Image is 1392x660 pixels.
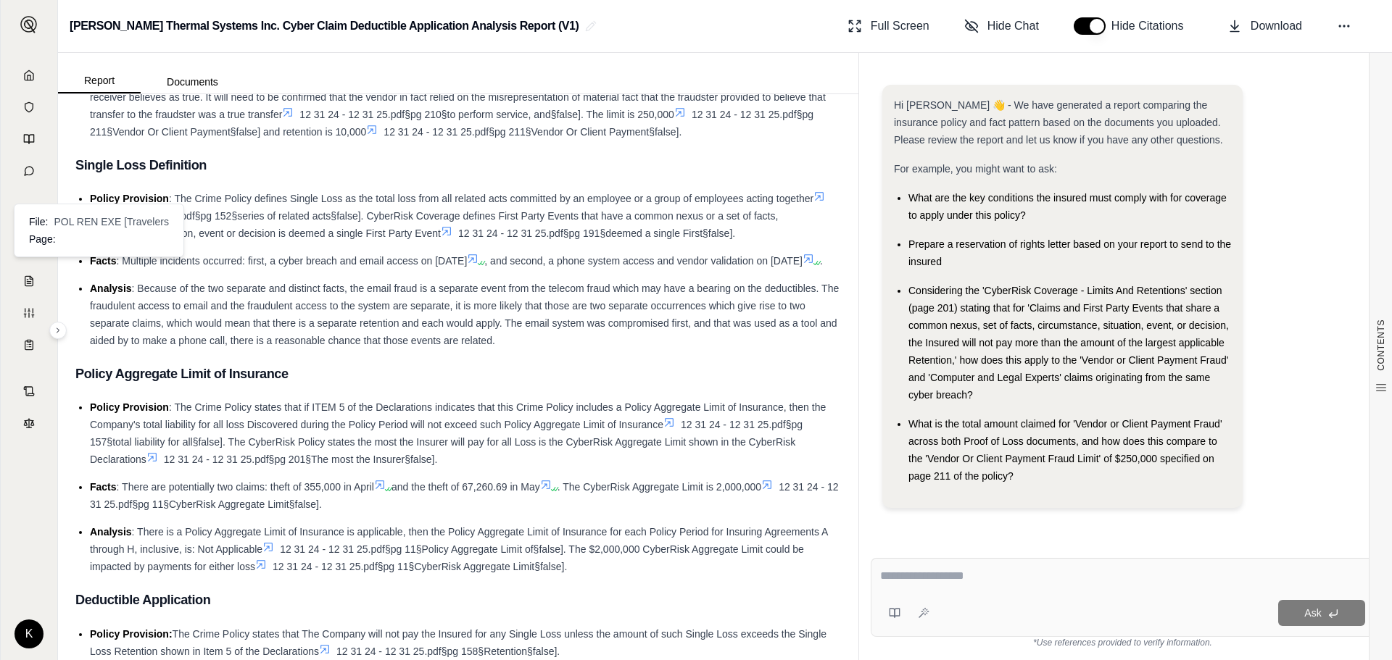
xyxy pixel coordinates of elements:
span: Considering the 'CyberRisk Coverage - Limits And Retentions' section (page 201) stating that for ... [908,285,1229,401]
div: *Use references provided to verify information. [871,637,1375,648]
button: Download [1222,12,1308,41]
span: Analysis [90,283,132,294]
a: Legal Search Engine [9,409,49,438]
span: Prepare a reservation of rights letter based on your report to send to the insured [908,238,1231,267]
span: . [820,255,823,267]
span: : There are potentially two claims: theft of 355,000 in April [117,481,374,493]
span: Policy Provision: [90,628,173,640]
h3: Policy Aggregate Limit of Insurance [75,361,841,387]
a: Policy Comparisons [9,235,49,264]
span: 12 31 24 - 12 31 25.pdf§pg 211§Vendor Or Client Payment§false]. [384,126,681,138]
span: 12 31 24 - 12 31 25.pdf§pg 11§CyberRisk Aggregate Limit§false]. [273,561,567,572]
a: Chat [9,156,49,185]
a: Single Policy [9,203,49,232]
span: : The Crime Policy states that if ITEM 5 of the Declarations indicates that this Crime Policy inc... [90,401,826,430]
span: What is the total amount claimed for 'Vendor or Client Payment Fraud' across both Proof of Loss d... [908,418,1222,482]
span: 12 31 24 - 12 31 25.pdf§pg 201§The most the Insurer§false]. [164,454,437,465]
img: Expand sidebar [20,16,38,33]
span: These facts suggest a loss potentially covered under the Vendor Or Client Payment Fraud Endorseme... [90,57,838,120]
span: Ask [1304,607,1321,619]
span: . The CyberRisk Aggregate Limit is 2,000,000 [558,481,761,493]
a: Prompt Library [9,125,49,154]
button: Ask [1278,600,1365,626]
span: Policy Provision [90,193,169,204]
span: Full Screen [871,17,929,35]
button: Expand sidebar [14,10,43,39]
span: Facts [90,255,117,267]
span: Hi [PERSON_NAME] 👋 - We have generated a report comparing the insurance policy and fact pattern b... [894,99,1223,146]
span: Hide Chat [987,17,1039,35]
span: For example, you might want to ask: [894,163,1057,175]
span: Facts [90,481,117,493]
span: 12 31 24 - 12 31 25.pdf§pg 11§CyberRisk Aggregate Limit§false]. [90,481,839,510]
span: 12 31 24 - 12 31 25.pdf§pg 158§Retention§false]. [336,646,560,657]
span: 12 31 24 - 12 31 25.pdf§pg 211§Vendor Or Client Payment§false] and retention is 10,000 [90,109,813,138]
span: : Because of the two separate and distinct facts, the email fraud is a separate event from the te... [90,283,839,346]
span: 12 31 24 - 12 31 25.pdf§pg 11§Policy Aggregate Limit of§false]. The $2,000,000 CyberRisk Aggregat... [90,543,804,572]
span: CONTENTS [1375,319,1387,371]
a: Custom Report [9,298,49,327]
a: Contract Analysis [9,377,49,406]
button: Hide Chat [958,12,1045,41]
span: Hide Citations [1111,17,1193,35]
span: : There is a Policy Aggregate Limit of Insurance is applicable, then the Policy Aggregate Limit o... [90,526,828,555]
span: Policy Provision [90,401,169,413]
span: 12 31 24 - 12 31 25.pdf§pg 157§total liability for all§false]. The CyberRisk Policy states the mo... [90,419,803,465]
span: Download [1251,17,1302,35]
button: Report [58,69,141,93]
span: What are the key conditions the insured must comply with for coverage to apply under this policy? [908,192,1227,221]
span: 12 31 24 - 12 31 25.pdf§pg 191§deemed a single First§false]. [458,227,735,239]
a: Home [9,61,49,90]
span: Analysis [90,526,132,538]
a: Claim Coverage [9,267,49,296]
span: 12 31 24 - 12 31 25.pdf§pg 152§series of related acts§false]. CyberRisk Coverage defines First Pa... [90,210,778,239]
a: Coverage Table [9,330,49,359]
div: K [14,619,43,648]
span: The Crime Policy states that The Company will not pay the Insured for any Single Loss unless the ... [90,628,826,657]
h3: Single Loss Definition [75,152,841,178]
span: , and second, a phone system access and vendor validation on [DATE] [484,255,803,267]
a: Documents Vault [9,93,49,122]
h3: Deductible Application [75,587,841,613]
button: Full Screen [842,12,935,41]
span: : Multiple incidents occurred: first, a cyber breach and email access on [DATE] [117,255,468,267]
button: Documents [141,70,244,93]
h2: [PERSON_NAME] Thermal Systems Inc. Cyber Claim Deductible Application Analysis Report (V1) [70,13,579,39]
span: and the theft of 67,260.69 in May [391,481,540,493]
span: : The Crime Policy defines Single Loss as the total loss from all related acts committed by an em... [169,193,813,204]
span: POL REN EXE [Travelers [54,214,168,229]
button: Expand sidebar [49,322,67,339]
span: 12 31 24 - 12 31 25.pdf§pg 210§to perform service, and§false]. The limit is 250,000 [299,109,674,120]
